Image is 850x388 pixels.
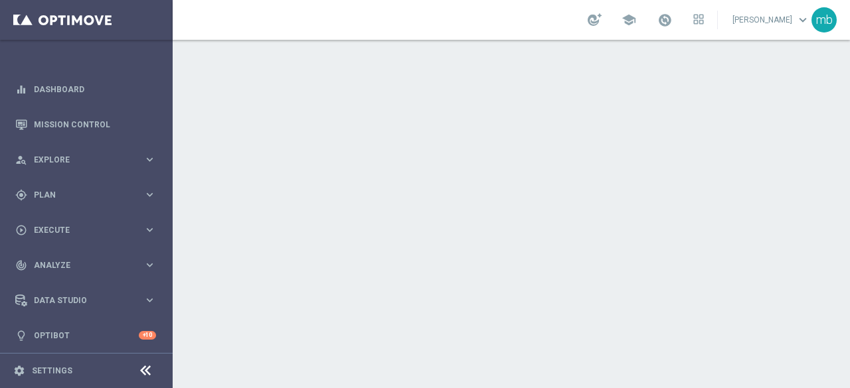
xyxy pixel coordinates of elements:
[796,13,810,27] span: keyboard_arrow_down
[15,295,157,306] button: Data Studio keyboard_arrow_right
[15,84,27,96] i: equalizer
[15,260,157,271] button: track_changes Analyze keyboard_arrow_right
[15,294,143,306] div: Data Studio
[34,296,143,304] span: Data Studio
[34,191,143,199] span: Plan
[622,13,636,27] span: school
[15,330,157,341] button: lightbulb Optibot +10
[143,259,156,271] i: keyboard_arrow_right
[811,7,837,32] div: mb
[15,107,156,142] div: Mission Control
[143,294,156,306] i: keyboard_arrow_right
[15,259,143,271] div: Analyze
[15,190,157,200] button: gps_fixed Plan keyboard_arrow_right
[15,72,156,107] div: Dashboard
[34,318,139,353] a: Optibot
[143,153,156,166] i: keyboard_arrow_right
[15,330,27,342] i: lightbulb
[34,226,143,234] span: Execute
[34,107,156,142] a: Mission Control
[15,119,157,130] button: Mission Control
[143,188,156,201] i: keyboard_arrow_right
[13,365,25,377] i: settings
[15,154,143,166] div: Explore
[32,367,72,375] a: Settings
[15,318,156,353] div: Optibot
[139,331,156,340] div: +10
[34,72,156,107] a: Dashboard
[15,259,27,271] i: track_changes
[143,224,156,236] i: keyboard_arrow_right
[15,189,27,201] i: gps_fixed
[15,224,143,236] div: Execute
[15,155,157,165] button: person_search Explore keyboard_arrow_right
[731,10,811,30] a: [PERSON_NAME]keyboard_arrow_down
[15,154,27,166] i: person_search
[34,261,143,269] span: Analyze
[15,189,143,201] div: Plan
[15,225,157,235] button: play_circle_outline Execute keyboard_arrow_right
[34,156,143,164] span: Explore
[15,224,27,236] i: play_circle_outline
[15,84,157,95] button: equalizer Dashboard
